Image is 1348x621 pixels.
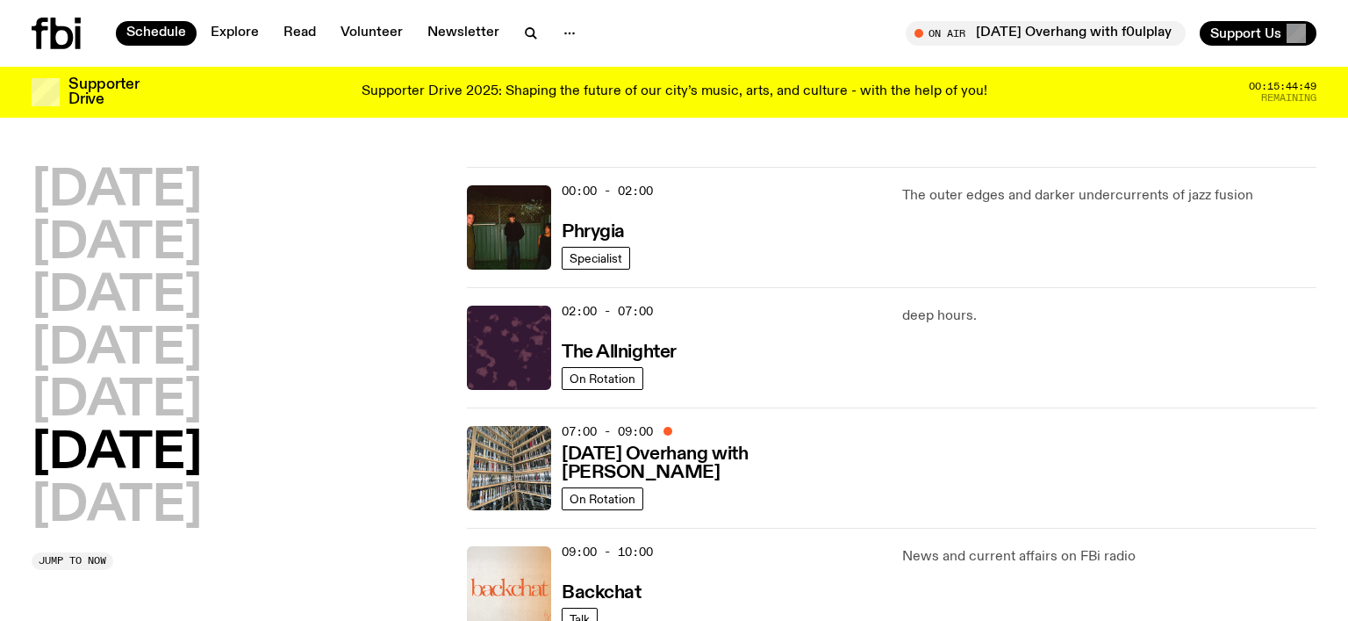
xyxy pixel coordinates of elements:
[32,482,202,531] button: [DATE]
[32,220,202,269] button: [DATE]
[32,272,202,321] button: [DATE]
[330,21,413,46] a: Volunteer
[467,426,551,510] img: A corner shot of the fbi music library
[562,442,881,482] a: [DATE] Overhang with [PERSON_NAME]
[32,167,202,216] button: [DATE]
[32,325,202,374] button: [DATE]
[39,556,106,566] span: Jump to now
[562,247,630,270] a: Specialist
[1249,82,1316,91] span: 00:15:44:49
[902,306,1316,327] p: deep hours.
[562,367,643,390] a: On Rotation
[1200,21,1316,46] button: Support Us
[562,584,641,603] h3: Backchat
[562,423,653,440] span: 07:00 - 09:00
[1261,93,1316,103] span: Remaining
[32,377,202,426] button: [DATE]
[32,430,202,479] button: [DATE]
[562,220,625,242] a: Phrygia
[68,77,139,107] h3: Supporter Drive
[902,185,1316,206] p: The outer edges and darker undercurrents of jazz fusion
[902,546,1316,567] p: News and current affairs on FBi radio
[417,21,510,46] a: Newsletter
[906,21,1186,46] button: On Air[DATE] Overhang with f0ulplay
[562,343,677,362] h3: The Allnighter
[562,581,641,603] a: Backchat
[562,487,643,510] a: On Rotation
[570,372,635,385] span: On Rotation
[562,223,625,242] h3: Phrygia
[467,185,551,270] img: A greeny-grainy film photo of Bela, John and Bindi at night. They are standing in a backyard on g...
[562,445,881,482] h3: [DATE] Overhang with [PERSON_NAME]
[32,552,113,570] button: Jump to now
[362,84,987,100] p: Supporter Drive 2025: Shaping the future of our city’s music, arts, and culture - with the help o...
[1210,25,1281,41] span: Support Us
[116,21,197,46] a: Schedule
[562,544,653,560] span: 09:00 - 10:00
[273,21,326,46] a: Read
[562,340,677,362] a: The Allnighter
[570,251,622,264] span: Specialist
[570,492,635,505] span: On Rotation
[562,303,653,320] span: 02:00 - 07:00
[200,21,269,46] a: Explore
[562,183,653,199] span: 00:00 - 02:00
